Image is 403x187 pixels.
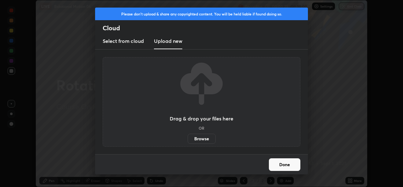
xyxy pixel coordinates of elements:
h3: Select from cloud [103,37,144,45]
h3: Drag & drop your files here [170,116,233,121]
div: Please don't upload & share any copyrighted content. You will be held liable if found doing so. [95,8,308,20]
button: Done [269,158,300,171]
h2: Cloud [103,24,308,32]
h5: OR [199,126,204,130]
h3: Upload new [154,37,182,45]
